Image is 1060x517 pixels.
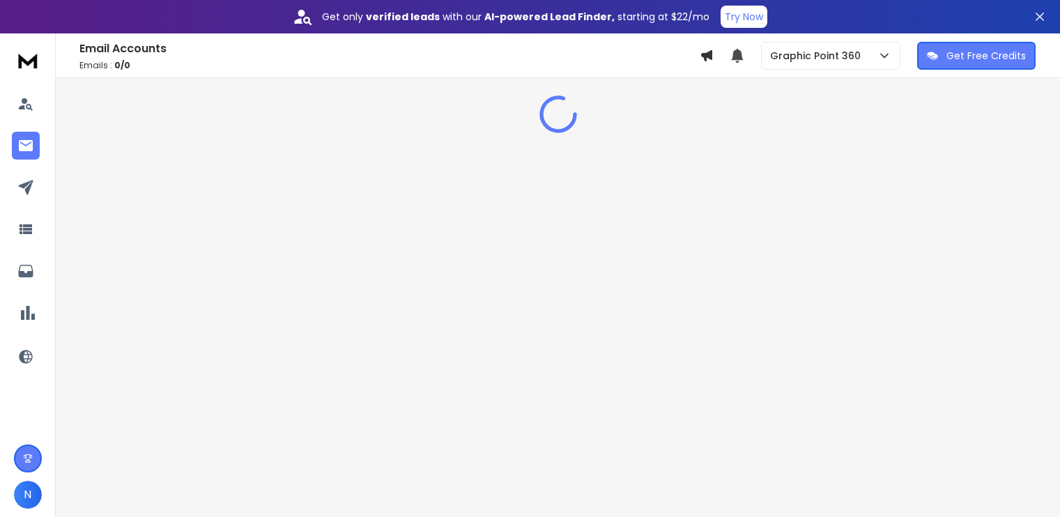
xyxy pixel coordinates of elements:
[770,49,866,63] p: Graphic Point 360
[79,40,700,57] h1: Email Accounts
[484,10,615,24] strong: AI-powered Lead Finder,
[14,47,42,73] img: logo
[366,10,440,24] strong: verified leads
[79,60,700,71] p: Emails :
[721,6,767,28] button: Try Now
[917,42,1036,70] button: Get Free Credits
[946,49,1026,63] p: Get Free Credits
[14,481,42,509] button: N
[725,10,763,24] p: Try Now
[322,10,709,24] p: Get only with our starting at $22/mo
[114,59,130,71] span: 0 / 0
